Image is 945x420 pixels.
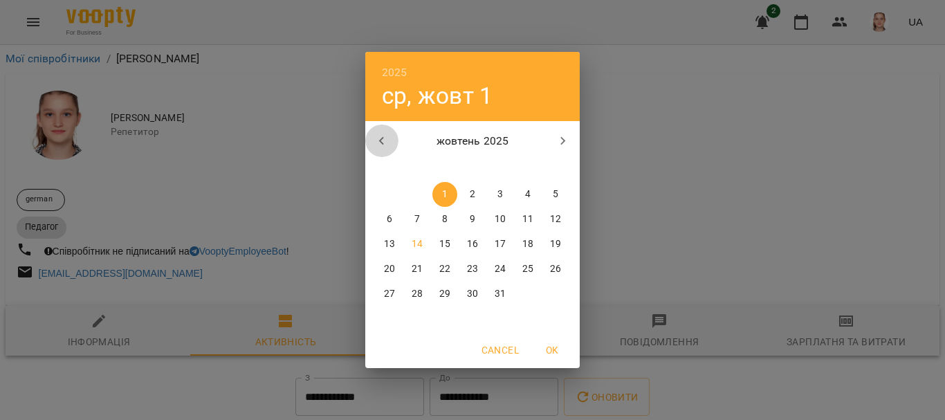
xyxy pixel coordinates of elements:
[460,232,485,257] button: 16
[522,212,533,226] p: 11
[405,282,430,307] button: 28
[460,257,485,282] button: 23
[439,287,450,301] p: 29
[387,212,392,226] p: 6
[384,287,395,301] p: 27
[384,262,395,276] p: 20
[497,188,503,201] p: 3
[414,212,420,226] p: 7
[488,182,513,207] button: 3
[515,161,540,175] span: сб
[432,257,457,282] button: 22
[522,237,533,251] p: 18
[535,342,569,358] span: OK
[405,232,430,257] button: 14
[412,237,423,251] p: 14
[405,161,430,175] span: вт
[525,188,531,201] p: 4
[377,161,402,175] span: пн
[460,282,485,307] button: 30
[384,237,395,251] p: 13
[495,237,506,251] p: 17
[495,287,506,301] p: 31
[405,257,430,282] button: 21
[412,287,423,301] p: 28
[488,207,513,232] button: 10
[467,237,478,251] p: 16
[515,207,540,232] button: 11
[382,82,493,110] button: ср, жовт 1
[495,262,506,276] p: 24
[377,282,402,307] button: 27
[432,232,457,257] button: 15
[515,257,540,282] button: 25
[488,161,513,175] span: пт
[432,207,457,232] button: 8
[543,257,568,282] button: 26
[488,232,513,257] button: 17
[460,182,485,207] button: 2
[550,237,561,251] p: 19
[439,262,450,276] p: 22
[412,262,423,276] p: 21
[460,161,485,175] span: чт
[515,232,540,257] button: 18
[470,212,475,226] p: 9
[550,262,561,276] p: 26
[470,188,475,201] p: 2
[405,207,430,232] button: 7
[442,188,448,201] p: 1
[432,161,457,175] span: ср
[382,63,407,82] button: 2025
[377,257,402,282] button: 20
[467,262,478,276] p: 23
[553,188,558,201] p: 5
[377,232,402,257] button: 13
[522,262,533,276] p: 25
[543,182,568,207] button: 5
[488,257,513,282] button: 24
[439,237,450,251] p: 15
[550,212,561,226] p: 12
[481,342,519,358] span: Cancel
[476,338,524,363] button: Cancel
[515,182,540,207] button: 4
[467,287,478,301] p: 30
[495,212,506,226] p: 10
[398,133,547,149] p: жовтень 2025
[432,282,457,307] button: 29
[432,182,457,207] button: 1
[543,232,568,257] button: 19
[377,207,402,232] button: 6
[488,282,513,307] button: 31
[543,207,568,232] button: 12
[442,212,448,226] p: 8
[530,338,574,363] button: OK
[460,207,485,232] button: 9
[543,161,568,175] span: нд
